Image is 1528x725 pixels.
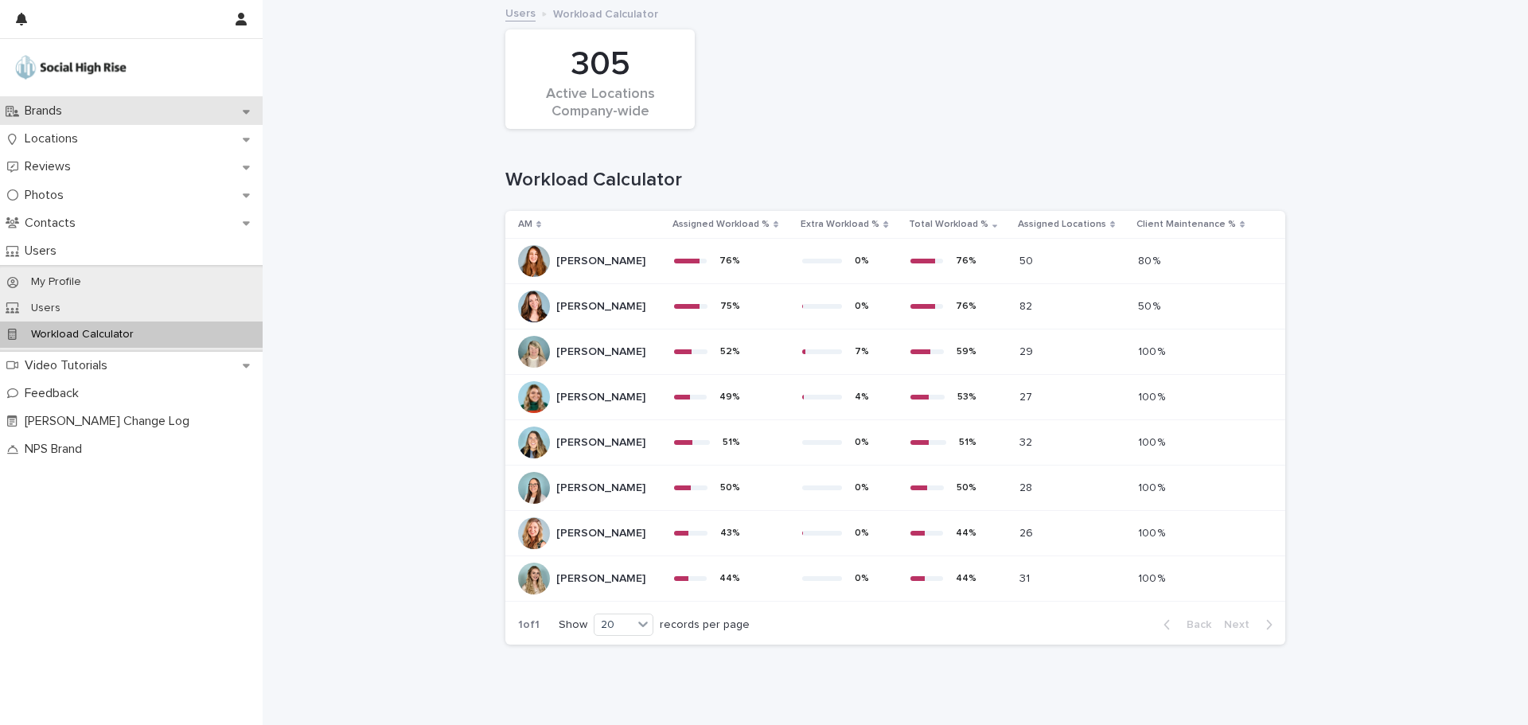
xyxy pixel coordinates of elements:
p: Contacts [18,216,88,231]
p: 50 % [1138,297,1164,314]
tr: [PERSON_NAME][PERSON_NAME] 43%0%44%2626 100 %100 % [505,510,1285,555]
div: 44 % [956,528,976,539]
p: records per page [660,618,750,632]
div: 0 % [855,301,869,312]
p: Video Tutorials [18,358,120,373]
p: [PERSON_NAME] [556,433,649,450]
button: Next [1218,618,1285,632]
div: 0 % [855,482,869,493]
p: 100 % [1138,524,1168,540]
p: 31 [1019,569,1033,586]
p: AM [518,216,532,233]
p: 100 % [1138,388,1168,404]
div: 76 % [956,301,976,312]
div: 76 % [956,255,976,267]
p: [PERSON_NAME] Change Log [18,414,202,429]
p: My Profile [18,275,94,289]
div: 59 % [957,346,976,357]
a: Users [505,3,536,21]
p: Reviews [18,159,84,174]
div: 50 % [957,482,976,493]
p: 32 [1019,433,1035,450]
div: 0 % [855,255,869,267]
div: 51 % [959,437,976,448]
div: 4 % [855,392,869,403]
tr: [PERSON_NAME][PERSON_NAME] 76%0%76%5050 80 %80 % [505,238,1285,283]
p: [PERSON_NAME] [556,524,649,540]
tr: [PERSON_NAME][PERSON_NAME] 75%0%76%8282 50 %50 % [505,283,1285,329]
img: o5DnuTxEQV6sW9jFYBBf [13,52,129,84]
p: Brands [18,103,75,119]
tr: [PERSON_NAME][PERSON_NAME] 50%0%50%2828 100 %100 % [505,465,1285,510]
p: 82 [1019,297,1035,314]
button: Back [1151,618,1218,632]
p: [PERSON_NAME] [556,388,649,404]
p: Assigned Workload % [672,216,770,233]
span: Next [1224,619,1259,630]
div: 43 % [720,528,740,539]
p: Locations [18,131,91,146]
div: 20 [594,617,633,633]
p: Extra Workload % [801,216,879,233]
p: Total Workload % [909,216,988,233]
p: 1 of 1 [505,606,552,645]
p: 100 % [1138,569,1168,586]
div: Active Locations Company-wide [532,86,668,119]
div: 76 % [719,255,740,267]
p: 27 [1019,388,1035,404]
tr: [PERSON_NAME][PERSON_NAME] 51%0%51%3232 100 %100 % [505,419,1285,465]
p: 80 % [1138,251,1164,268]
div: 0 % [855,573,869,584]
div: 44 % [956,573,976,584]
div: 53 % [957,392,976,403]
p: Client Maintenance % [1136,216,1236,233]
p: [PERSON_NAME] [556,569,649,586]
p: Show [559,618,587,632]
p: 100 % [1138,342,1168,359]
p: 26 [1019,524,1036,540]
p: Workload Calculator [553,4,658,21]
p: Users [18,302,73,315]
tr: [PERSON_NAME][PERSON_NAME] 44%0%44%3131 100 %100 % [505,555,1285,601]
tr: [PERSON_NAME][PERSON_NAME] 49%4%53%2727 100 %100 % [505,374,1285,419]
div: 75 % [720,301,740,312]
p: 28 [1019,478,1035,495]
p: Users [18,244,69,259]
p: NPS Brand [18,442,95,457]
p: 29 [1019,342,1036,359]
div: 7 % [855,346,869,357]
p: Assigned Locations [1018,216,1106,233]
div: 0 % [855,437,869,448]
span: Back [1177,619,1211,630]
p: [PERSON_NAME] [556,478,649,495]
p: [PERSON_NAME] [556,342,649,359]
p: [PERSON_NAME] [556,297,649,314]
p: Workload Calculator [18,328,146,341]
p: Photos [18,188,76,203]
p: Feedback [18,386,92,401]
p: 100 % [1138,478,1168,495]
div: 51 % [723,437,740,448]
div: 50 % [720,482,740,493]
div: 49 % [719,392,740,403]
p: 100 % [1138,433,1168,450]
div: 44 % [719,573,740,584]
div: 305 [532,45,668,84]
div: 0 % [855,528,869,539]
tr: [PERSON_NAME][PERSON_NAME] 52%7%59%2929 100 %100 % [505,329,1285,374]
div: 52 % [720,346,740,357]
p: 50 [1019,251,1036,268]
h1: Workload Calculator [505,169,1285,192]
p: [PERSON_NAME] [556,251,649,268]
